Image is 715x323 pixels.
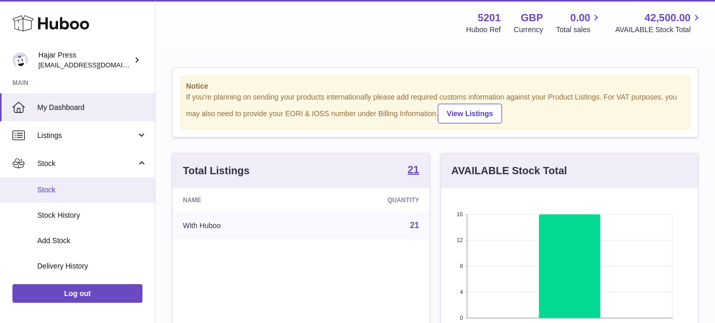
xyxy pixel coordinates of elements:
[521,11,543,25] strong: GBP
[37,236,147,246] span: Add Stock
[186,92,684,123] div: If you're planning on sending your products internationally please add required customs informati...
[460,315,463,321] text: 0
[615,25,703,35] span: AVAILABLE Stock Total
[460,289,463,295] text: 4
[570,11,591,25] span: 0.00
[451,164,567,178] h3: AVAILABLE Stock Total
[408,164,419,177] a: 21
[645,11,691,25] span: 42,500.00
[173,188,308,212] th: Name
[37,185,147,195] span: Stock
[37,261,147,271] span: Delivery History
[38,61,152,69] span: [EMAIL_ADDRESS][DOMAIN_NAME]
[466,25,501,35] div: Huboo Ref
[183,164,250,178] h3: Total Listings
[556,11,602,35] a: 0.00 Total sales
[37,159,136,168] span: Stock
[410,221,419,230] a: 21
[12,52,28,68] img: editorial@hajarpress.com
[408,164,419,175] strong: 21
[173,212,308,239] td: With Huboo
[37,131,136,141] span: Listings
[460,263,463,269] text: 8
[615,11,703,35] a: 42,500.00 AVAILABLE Stock Total
[478,11,501,25] strong: 5201
[514,25,544,35] div: Currency
[12,284,142,303] a: Log out
[556,25,602,35] span: Total sales
[38,50,132,70] div: Hajar Press
[186,81,684,91] strong: Notice
[37,103,147,113] span: My Dashboard
[456,237,463,243] text: 12
[37,210,147,220] span: Stock History
[438,104,502,123] a: View Listings
[308,188,430,212] th: Quantity
[456,211,463,217] text: 16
